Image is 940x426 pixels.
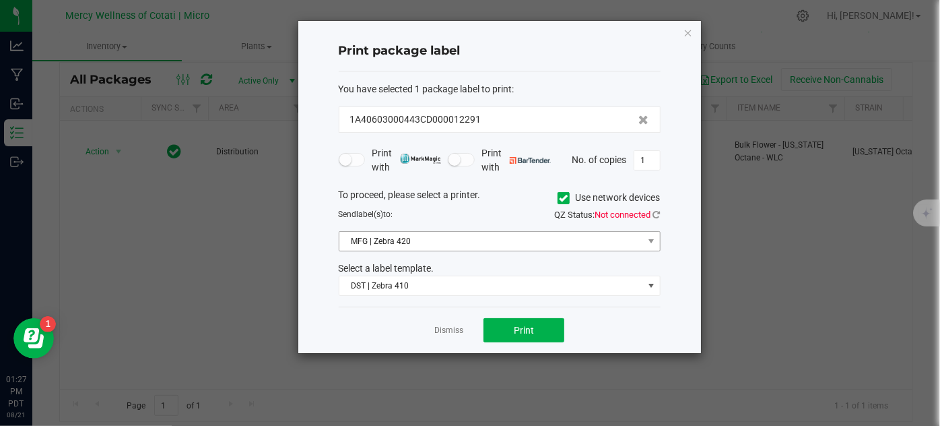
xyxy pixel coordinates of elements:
[339,210,393,219] span: Send to:
[400,154,441,164] img: mark_magic_cybra.png
[329,262,671,276] div: Select a label template.
[339,232,643,251] span: MFG | Zebra 420
[372,146,441,175] span: Print with
[329,188,671,208] div: To proceed, please select a printer.
[481,146,551,175] span: Print with
[339,84,512,94] span: You have selected 1 package label to print
[357,210,384,219] span: label(s)
[339,82,661,96] div: :
[558,191,661,205] label: Use network devices
[434,325,463,336] a: Dismiss
[339,276,643,295] span: DST | Zebra 410
[595,210,651,220] span: Not connected
[514,325,534,336] span: Print
[555,210,661,220] span: QZ Status:
[13,318,54,359] iframe: Resource center
[510,157,551,164] img: bartender.png
[572,154,627,164] span: No. of copies
[339,42,661,60] h4: Print package label
[40,316,56,332] iframe: Resource center unread badge
[350,113,481,127] span: 1A40603000443CD000012291
[483,318,564,342] button: Print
